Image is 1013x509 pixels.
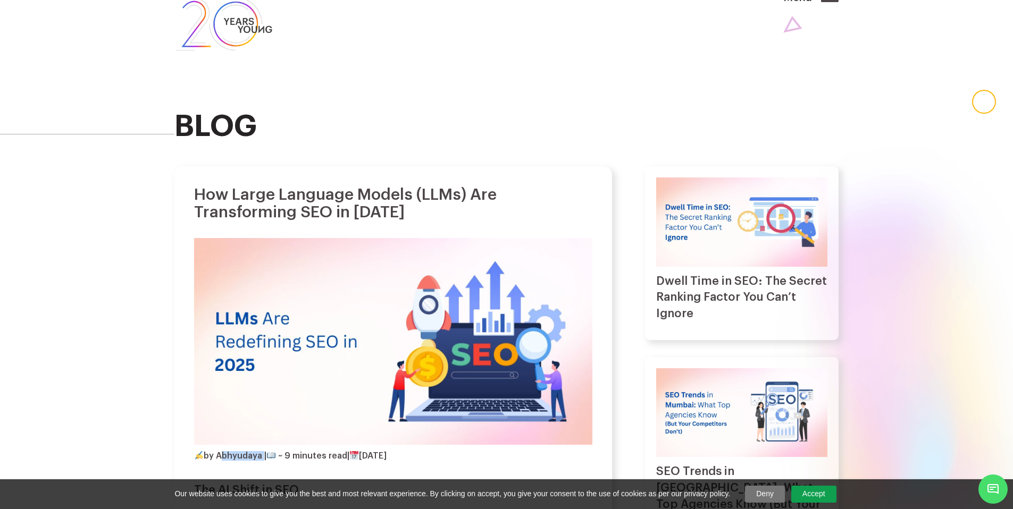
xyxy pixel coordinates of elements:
[350,451,358,460] img: 📅
[292,452,347,461] span: minutes read
[194,238,592,445] img: How Large Language Models (LLMs) Are Transforming SEO in 2025
[195,451,203,460] img: ✍️
[284,452,290,461] span: 9
[278,452,282,461] span: ~
[745,486,785,503] a: Deny
[194,451,387,461] h4: by Abhyudaya | | [DATE]
[791,486,836,503] a: Accept
[194,186,592,221] h1: How Large Language Models (LLMs) Are Transforming SEO in [DATE]
[656,177,828,267] img: Dwell Time in SEO: The Secret Ranking Factor You Can’t Ignore
[656,275,827,320] a: Dwell Time in SEO: The Secret Ranking Factor You Can’t Ignore
[267,451,275,460] img: 📖
[174,489,730,499] span: Our website uses cookies to give you the best and most relevant experience. By clicking on accept...
[174,110,839,143] h2: blog
[978,474,1008,504] span: Chat Widget
[656,368,828,457] img: SEO Trends in Mumbai: What Top Agencies Know (But Your Competitors Don’t)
